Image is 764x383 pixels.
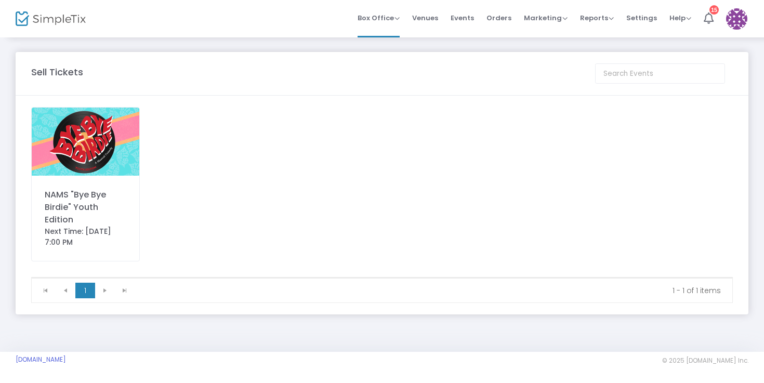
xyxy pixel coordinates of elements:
[662,356,748,365] span: © 2025 [DOMAIN_NAME] Inc.
[669,13,691,23] span: Help
[358,13,400,23] span: Box Office
[524,13,568,23] span: Marketing
[595,63,725,84] input: Search Events
[709,5,719,15] div: 15
[75,283,95,298] span: Page 1
[580,13,614,23] span: Reports
[45,189,126,226] div: NAMS "Bye Bye Birdie" Youth Edition
[451,5,474,31] span: Events
[16,355,66,364] a: [DOMAIN_NAME]
[31,65,83,79] m-panel-title: Sell Tickets
[142,285,721,296] kendo-pager-info: 1 - 1 of 1 items
[45,226,126,248] div: Next Time: [DATE] 7:00 PM
[412,5,438,31] span: Venues
[32,108,139,176] img: Screenshot2025-09-10at10.17.15AM.png
[486,5,511,31] span: Orders
[626,5,657,31] span: Settings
